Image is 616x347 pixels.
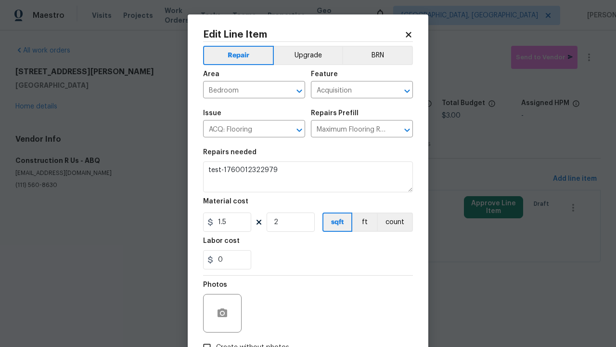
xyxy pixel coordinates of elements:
button: Open [400,84,414,98]
h2: Edit Line Item [203,30,404,40]
button: Repair [203,46,274,65]
button: BRN [342,46,413,65]
h5: Area [203,71,219,78]
button: Open [293,84,306,98]
button: Open [293,123,306,137]
button: sqft [322,213,352,232]
h5: Feature [311,71,338,78]
h5: Photos [203,281,227,288]
button: ft [352,213,377,232]
h5: Repairs needed [203,149,257,156]
button: count [377,213,413,232]
h5: Labor cost [203,238,240,244]
textarea: test-1760012322979 [203,161,413,192]
h5: Repairs Prefill [311,110,359,117]
h5: Issue [203,110,221,117]
h5: Material cost [203,198,248,205]
button: Open [400,123,414,137]
button: Upgrade [274,46,343,65]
